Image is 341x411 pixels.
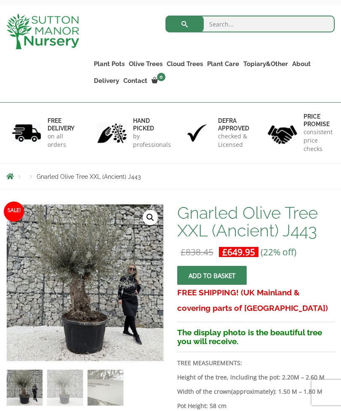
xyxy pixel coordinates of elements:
h1: Gnarled Olive Tree XXL (Ancient) J443 [177,204,335,239]
span: Sale! [4,202,24,222]
img: 1.jpg [12,122,41,144]
img: logo [6,13,79,49]
h3: FREE SHIPPING! (UK Mainland & covering parts of [GEOGRAPHIC_DATA]) [177,285,335,316]
a: View full-screen image gallery [143,210,158,225]
p: on all orders [48,132,75,149]
strong: TREE MEASUREMENTS: [177,359,242,367]
button: Add to basket [177,266,247,285]
span: (22% off) [261,246,296,258]
b: (approximately) [231,387,275,395]
img: Gnarled Olive Tree XXL (Ancient) J443 - Image 3 [88,370,123,406]
img: Gnarled Olive Tree XXL (Ancient) J443 - Image 2 [47,370,83,406]
a: Plant Care [205,58,241,70]
a: About [290,58,313,70]
strong: Width of the crown : 1.50 M – 1.80 M [177,387,322,395]
b: Height of the tree, including the pot: 2.20M – 2.60 M [177,373,325,381]
img: Gnarled Olive Tree XXL (Ancient) J443 [7,370,43,406]
h6: Defra approved [218,117,249,132]
nav: Breadcrumbs [6,173,335,180]
h6: Price promise [304,113,333,128]
p: consistent price checks [304,128,333,153]
img: 2.jpg [97,122,127,144]
h6: FREE DELIVERY [48,117,75,132]
img: 4.jpg [268,120,297,146]
span: £ [181,246,186,258]
p: by professionals [133,132,171,149]
h3: The display photo is the beautiful tree you will receive. [177,328,335,346]
a: Olive Trees [127,58,165,70]
span: Gnarled Olive Tree XXL (Ancient) J443 [37,173,141,180]
img: 3.jpg [182,122,212,144]
a: Plant Pots [92,58,127,70]
a: 0 [149,75,168,87]
h6: hand picked [133,117,171,132]
p: checked & Licensed [218,132,249,149]
a: Cloud Trees [165,58,205,70]
bdi: 838.45 [181,246,213,258]
span: 0 [157,73,165,81]
bdi: 649.95 [222,246,255,258]
a: Delivery [92,75,121,87]
span: £ [222,246,227,258]
a: Topiary&Other [241,58,290,70]
strong: Pot Height: 58 cm [177,402,226,410]
input: Search... [165,16,335,32]
a: Contact [121,75,149,87]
